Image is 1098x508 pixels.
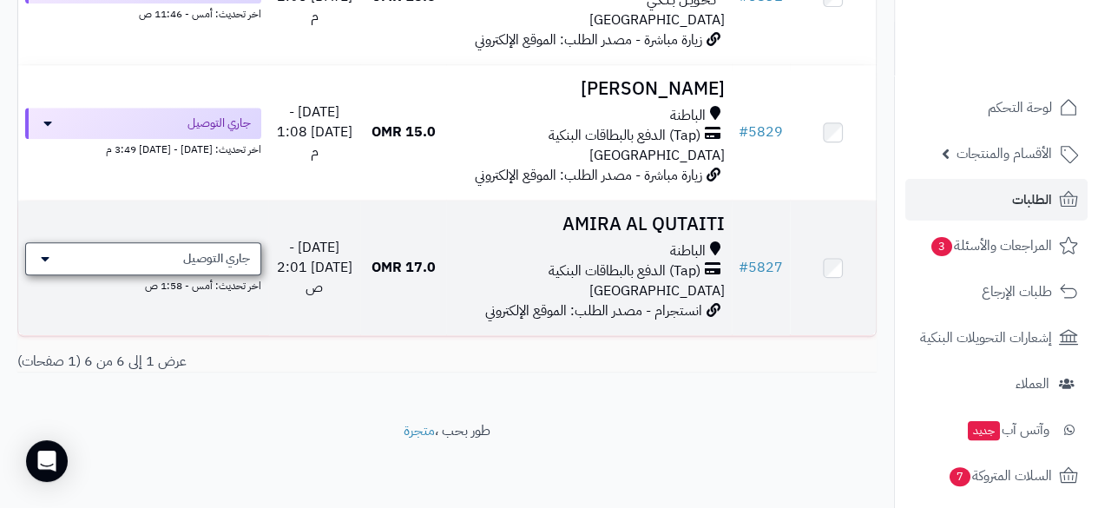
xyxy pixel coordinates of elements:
[930,234,1052,258] span: المراجعات والأسئلة
[453,214,725,234] h3: AMIRA AL QUTAITI
[187,115,251,132] span: جاري التوصيل
[968,421,1000,440] span: جديد
[25,275,261,294] div: اخر تحديث: أمس - 1:58 ص
[905,363,1088,405] a: العملاء
[475,30,702,50] span: زيارة مباشرة - مصدر الطلب: الموقع الإلكتروني
[1012,188,1052,212] span: الطلبات
[980,13,1082,49] img: logo-2.png
[905,87,1088,129] a: لوحة التحكم
[930,236,953,257] span: 3
[549,261,700,281] span: (Tap) الدفع بالبطاقات البنكية
[404,420,435,441] a: متجرة
[1016,372,1049,396] span: العملاء
[453,79,725,99] h3: [PERSON_NAME]
[739,122,748,142] span: #
[949,466,971,487] span: 7
[739,122,783,142] a: #5829
[485,300,702,321] span: انستجرام - مصدر الطلب: الموقع الإلكتروني
[905,409,1088,451] a: وآتس آبجديد
[549,126,700,146] span: (Tap) الدفع بالبطاقات البنكية
[905,179,1088,221] a: الطلبات
[277,102,352,162] span: [DATE] - [DATE] 1:08 م
[25,139,261,157] div: اخر تحديث: [DATE] - [DATE] 3:49 م
[948,464,1052,488] span: السلات المتروكة
[589,10,725,30] span: [GEOGRAPHIC_DATA]
[670,106,706,126] span: الباطنة
[183,250,250,267] span: جاري التوصيل
[905,271,1088,313] a: طلبات الإرجاع
[920,326,1052,350] span: إشعارات التحويلات البنكية
[25,3,261,22] div: اخر تحديث: أمس - 11:46 ص
[905,225,1088,267] a: المراجعات والأسئلة3
[905,455,1088,497] a: السلات المتروكة7
[371,257,436,278] span: 17.0 OMR
[277,237,352,298] span: [DATE] - [DATE] 2:01 ص
[4,352,447,372] div: عرض 1 إلى 6 من 6 (1 صفحات)
[739,257,783,278] a: #5827
[739,257,748,278] span: #
[589,145,725,166] span: [GEOGRAPHIC_DATA]
[475,165,702,186] span: زيارة مباشرة - مصدر الطلب: الموقع الإلكتروني
[966,418,1049,442] span: وآتس آب
[905,317,1088,359] a: إشعارات التحويلات البنكية
[26,440,68,482] div: Open Intercom Messenger
[957,142,1052,166] span: الأقسام والمنتجات
[589,280,725,301] span: [GEOGRAPHIC_DATA]
[988,96,1052,120] span: لوحة التحكم
[371,122,436,142] span: 15.0 OMR
[982,280,1052,304] span: طلبات الإرجاع
[670,241,706,261] span: الباطنة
